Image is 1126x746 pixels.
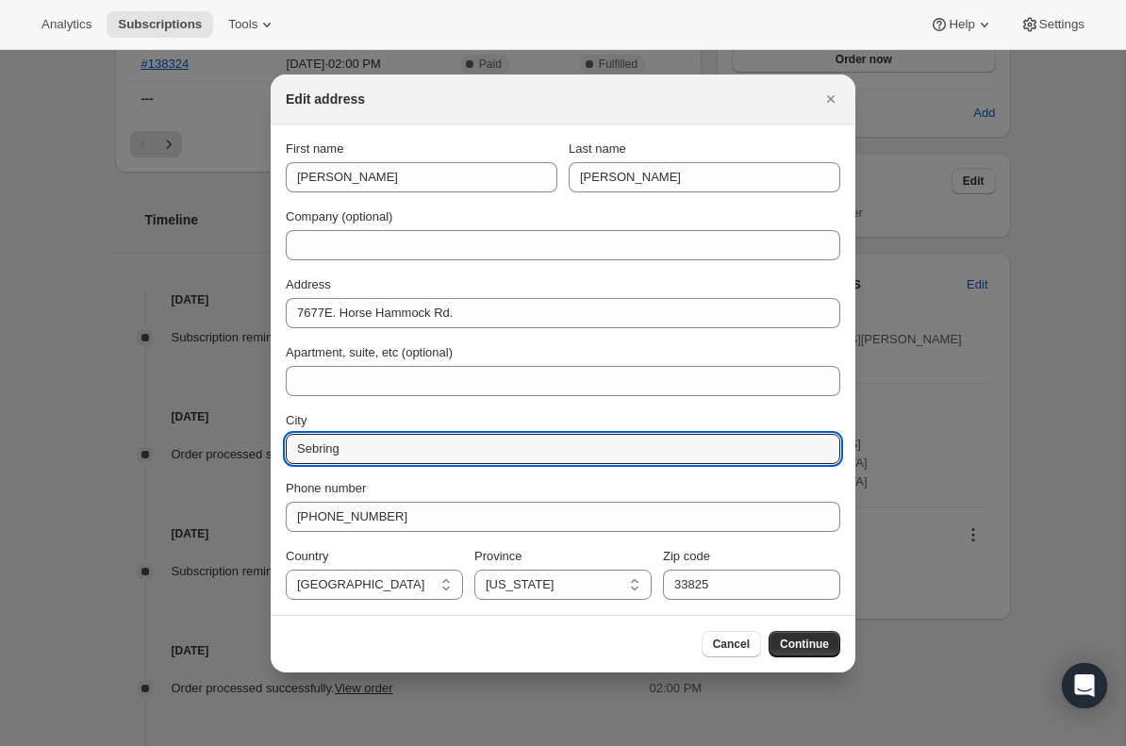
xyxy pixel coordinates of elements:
[1062,663,1107,708] div: Open Intercom Messenger
[949,17,974,32] span: Help
[1039,17,1085,32] span: Settings
[780,637,829,652] span: Continue
[713,637,750,652] span: Cancel
[118,17,202,32] span: Subscriptions
[919,11,1004,38] button: Help
[217,11,288,38] button: Tools
[569,141,626,156] span: Last name
[769,631,840,657] button: Continue
[107,11,213,38] button: Subscriptions
[286,209,392,224] span: Company (optional)
[663,549,710,563] span: Zip code
[474,549,522,563] span: Province
[818,86,844,112] button: Close
[286,141,343,156] span: First name
[286,481,366,495] span: Phone number
[702,631,761,657] button: Cancel
[286,90,365,108] h2: Edit address
[228,17,257,32] span: Tools
[286,549,329,563] span: Country
[286,413,306,427] span: City
[286,277,331,291] span: Address
[286,345,453,359] span: Apartment, suite, etc (optional)
[41,17,91,32] span: Analytics
[30,11,103,38] button: Analytics
[1009,11,1096,38] button: Settings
